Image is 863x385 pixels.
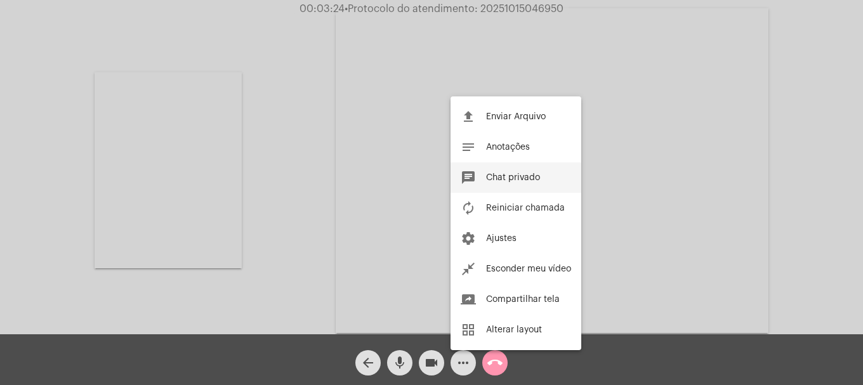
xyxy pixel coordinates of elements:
mat-icon: settings [461,231,476,246]
mat-icon: file_upload [461,109,476,124]
mat-icon: screen_share [461,292,476,307]
mat-icon: grid_view [461,322,476,337]
span: Enviar Arquivo [486,112,546,121]
span: Anotações [486,143,530,152]
mat-icon: autorenew [461,200,476,216]
mat-icon: chat [461,170,476,185]
span: Esconder meu vídeo [486,264,571,273]
mat-icon: close_fullscreen [461,261,476,277]
span: Compartilhar tela [486,295,560,304]
span: Ajustes [486,234,517,243]
mat-icon: notes [461,140,476,155]
span: Chat privado [486,173,540,182]
span: Alterar layout [486,325,542,334]
span: Reiniciar chamada [486,204,565,212]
